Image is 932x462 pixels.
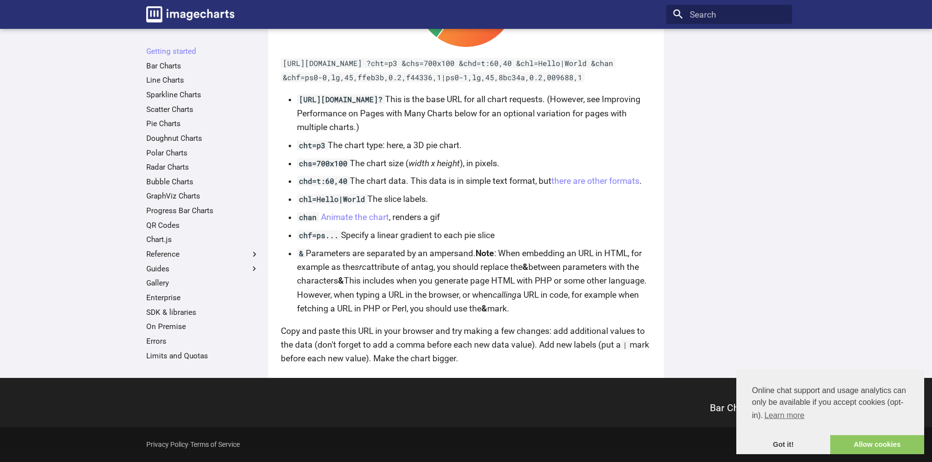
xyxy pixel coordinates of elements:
[146,249,259,259] label: Reference
[146,162,259,172] a: Radar Charts
[830,435,924,455] a: allow cookies
[297,210,651,224] li: , renders a gif
[297,156,651,170] li: The chart size ( ), in pixels.
[297,194,367,204] code: chl=Hello|World
[146,235,259,244] a: Chart.js
[763,408,806,423] a: learn more about cookies
[297,94,385,104] code: [URL][DOMAIN_NAME]?
[297,192,651,206] li: The slice labels.
[297,92,651,133] li: This is the base URL for all chart requests. (However, see Improving Performance on Pages with Ma...
[146,435,240,455] div: -
[736,369,924,454] div: cookieconsent
[146,293,259,303] a: Enterprise
[297,246,651,315] li: Parameters are separated by an ampersand. : When embedding an URL in HTML, for example as the att...
[523,262,528,272] strong: &
[466,385,767,411] span: Next
[493,290,517,300] em: calling
[146,61,259,71] a: Bar Charts
[146,351,259,361] a: Limits and Quotas
[297,140,328,150] code: cht=p3
[146,206,259,216] a: Progress Bar Charts
[297,248,306,258] code: &
[146,191,259,201] a: GraphViz Charts
[190,440,240,448] a: Terms of Service
[466,380,793,425] a: NextBar Charts
[142,2,239,26] a: Image-Charts documentation
[710,402,755,414] span: Bar Charts
[146,365,259,375] a: Status Page
[752,385,909,423] span: Online chat support and usage analytics can only be available if you accept cookies (opt-in).
[146,75,259,85] a: Line Charts
[736,435,830,455] a: dismiss cookie message
[146,440,188,448] a: Privacy Policy
[146,278,259,288] a: Gallery
[146,133,259,143] a: Doughnut Charts
[281,58,615,82] code: [URL][DOMAIN_NAME] ?cht=p3 &chs=700x100 &chd=t:60,40 &chl=Hello|World &chan &chf=ps0-0,lg,45,ffeb...
[551,176,639,186] a: there are other formats
[146,6,234,22] img: logo
[297,158,350,168] code: chs=700x100
[146,105,259,114] a: Scatter Charts
[481,304,487,313] strong: &
[297,174,651,188] li: The chart data. This data is in simple text format, but .
[321,212,389,222] a: Animate the chart
[146,46,259,56] a: Getting started
[146,308,259,317] a: SDK & libraries
[297,176,350,186] code: chd=t:60,40
[621,340,630,350] code: |
[146,148,259,158] a: Polar Charts
[409,158,460,168] em: width x height
[338,276,344,286] strong: &
[146,220,259,230] a: QR Codes
[297,138,651,152] li: The chart type: here, a 3D pie chart.
[146,177,259,187] a: Bubble Charts
[146,264,259,274] label: Guides
[146,119,259,129] a: Pie Charts
[297,230,341,240] code: chf=ps...
[476,248,494,258] strong: Note
[146,322,259,331] a: On Premise
[666,5,792,24] input: Search
[281,324,651,365] p: Copy and paste this URL in your browser and try making a few changes: add additional values to th...
[355,262,366,272] em: src
[297,212,319,222] code: chan
[297,228,651,242] li: Specify a linear gradient to each pie slice
[146,90,259,100] a: Sparkline Charts
[146,336,259,346] a: Errors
